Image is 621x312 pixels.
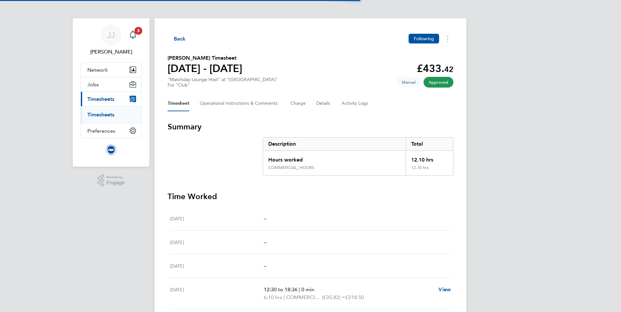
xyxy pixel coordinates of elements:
button: Timesheets [81,92,141,106]
button: Jobs [81,77,141,91]
a: Powered byEngage [97,174,125,187]
span: Jobs [87,81,99,88]
div: 12.10 hrs [406,151,453,165]
span: View [438,286,451,293]
span: | [299,286,300,293]
span: 0 min [301,286,314,293]
div: COMMERCIAL_HOURS [268,165,314,170]
div: [DATE] [170,286,264,301]
span: 3 [134,27,142,35]
span: Preferences [87,128,115,134]
span: (£35.82) = [322,294,345,300]
span: Timesheets [87,96,114,102]
span: £218.50 [345,294,364,300]
button: Back [168,35,186,43]
h1: [DATE] - [DATE] [168,62,242,75]
a: View [438,286,451,294]
span: – [264,215,266,222]
div: Description [263,138,406,150]
button: Following [409,34,439,43]
div: 12.10 hrs [406,165,453,175]
div: "Matchday Lounge Host" at "[GEOGRAPHIC_DATA]" [168,77,278,88]
span: This timesheet was manually created. [397,77,421,88]
div: Summary [263,137,453,176]
h3: Summary [168,122,453,132]
span: Jack Joyce [81,48,142,56]
button: Details [316,96,331,111]
span: Engage [107,180,125,186]
div: Hours worked [263,151,406,165]
div: Total [406,138,453,150]
div: [DATE] [170,262,264,270]
button: Preferences [81,124,141,138]
button: Timesheets Menu [442,34,453,44]
nav: Main navigation [73,18,149,167]
span: This timesheet has been approved. [424,77,453,88]
span: Following [414,36,434,42]
span: Powered by [107,174,125,180]
h3: Time Worked [168,191,453,202]
span: – [264,239,266,245]
span: | [284,294,285,300]
a: JJ[PERSON_NAME] [81,25,142,56]
button: Timesheet [168,96,189,111]
a: Go to home page [81,145,142,155]
span: 12:30 to 18:36 [264,286,298,293]
h2: [PERSON_NAME] Timesheet [168,54,242,62]
span: JJ [107,31,115,39]
span: COMMERCIAL_HOURS [286,294,322,301]
img: brightonandhovealbion-logo-retina.png [106,145,116,155]
div: Timesheets [81,106,141,123]
a: 3 [126,25,139,45]
div: [DATE] [170,238,264,246]
button: Charge [290,96,306,111]
button: Network [81,63,141,77]
div: For "Club" [168,82,278,88]
span: Network [87,67,108,73]
app-decimal: £433. [417,62,453,75]
span: 42 [444,65,453,74]
button: Activity Logs [342,96,369,111]
button: Operational Instructions & Comments [200,96,280,111]
a: Timesheets [87,112,114,118]
span: 6.10 hrs [264,294,282,300]
span: – [264,263,266,269]
span: Back [174,35,186,43]
div: [DATE] [170,215,264,222]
